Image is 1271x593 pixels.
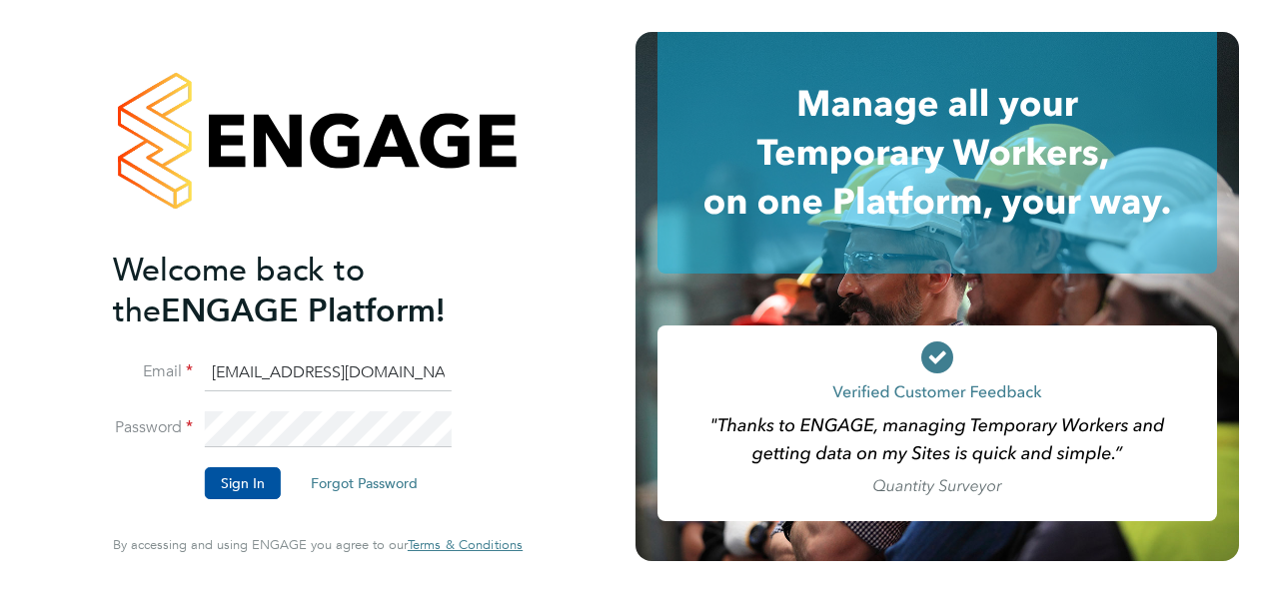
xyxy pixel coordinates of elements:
input: Enter your work email... [205,355,452,391]
span: By accessing and using ENGAGE you agree to our [113,536,523,553]
button: Forgot Password [295,467,434,499]
button: Sign In [205,467,281,499]
label: Email [113,361,193,382]
a: Terms & Conditions [408,537,523,553]
span: Welcome back to the [113,251,365,330]
span: Terms & Conditions [408,536,523,553]
label: Password [113,417,193,438]
h2: ENGAGE Platform! [113,250,503,331]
